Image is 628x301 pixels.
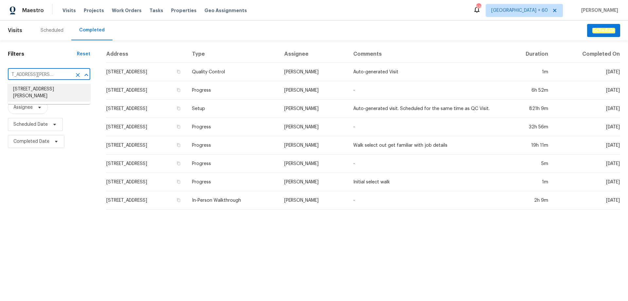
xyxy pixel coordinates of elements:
td: - [348,81,502,100]
td: [DATE] [553,118,620,136]
span: [PERSON_NAME] [579,7,618,14]
td: - [348,155,502,173]
th: Assignee [279,46,348,63]
li: [STREET_ADDRESS][PERSON_NAME] [8,84,90,102]
td: [PERSON_NAME] [279,63,348,81]
button: Copy Address [176,87,182,93]
button: Schedule [587,24,620,37]
td: 6h 52m [502,81,553,100]
td: In-Person Walkthrough [187,191,279,210]
div: Reset [77,51,90,57]
td: [DATE] [553,155,620,173]
td: [PERSON_NAME] [279,155,348,173]
span: Projects [84,7,104,14]
td: Progress [187,155,279,173]
th: Type [187,46,279,63]
td: - [348,118,502,136]
span: Visits [62,7,76,14]
td: [STREET_ADDRESS] [106,118,187,136]
td: [PERSON_NAME] [279,191,348,210]
td: [STREET_ADDRESS] [106,81,187,100]
button: Close [82,70,91,80]
td: - [348,191,502,210]
button: Copy Address [176,197,182,203]
td: [PERSON_NAME] [279,136,348,155]
td: Progress [187,118,279,136]
td: [STREET_ADDRESS] [106,173,187,191]
div: Scheduled [41,27,63,34]
td: 1m [502,63,553,81]
button: Copy Address [176,160,182,166]
td: Progress [187,136,279,155]
td: [PERSON_NAME] [279,173,348,191]
span: [GEOGRAPHIC_DATA] + 60 [491,7,548,14]
button: Copy Address [176,105,182,111]
th: Duration [502,46,553,63]
button: Copy Address [176,142,182,148]
span: Completed Date [13,138,49,145]
td: Progress [187,173,279,191]
td: 821h 9m [502,100,553,118]
td: [DATE] [553,173,620,191]
span: Properties [171,7,197,14]
td: 1m [502,173,553,191]
td: Auto-generated visit. Scheduled for the same time as QC Visit. [348,100,502,118]
td: [DATE] [553,136,620,155]
span: Geo Assignments [204,7,247,14]
div: Completed [79,27,105,33]
span: Assignee [13,104,33,111]
button: Clear [73,70,82,80]
td: Initial select walk [348,173,502,191]
td: [DATE] [553,191,620,210]
span: Scheduled Date [13,121,48,128]
button: Copy Address [176,69,182,75]
em: Schedule [592,28,615,33]
td: Auto-generated Visit [348,63,502,81]
td: 19h 11m [502,136,553,155]
td: [PERSON_NAME] [279,118,348,136]
td: [PERSON_NAME] [279,100,348,118]
td: [STREET_ADDRESS] [106,100,187,118]
td: Progress [187,81,279,100]
h1: Filters [8,51,77,57]
th: Completed On [553,46,620,63]
td: [STREET_ADDRESS] [106,136,187,155]
th: Address [106,46,187,63]
span: Maestro [22,7,44,14]
td: 5m [502,155,553,173]
td: [DATE] [553,81,620,100]
input: Search for an address... [8,70,72,80]
td: [DATE] [553,63,620,81]
td: [DATE] [553,100,620,118]
td: 32h 56m [502,118,553,136]
span: Tasks [149,8,163,13]
button: Copy Address [176,179,182,185]
td: 2h 9m [502,191,553,210]
td: Quality Control [187,63,279,81]
td: [PERSON_NAME] [279,81,348,100]
td: Setup [187,100,279,118]
td: [STREET_ADDRESS] [106,191,187,210]
span: Visits [8,23,22,38]
div: 538 [476,4,481,10]
td: Walk select out get familiar with job details [348,136,502,155]
td: [STREET_ADDRESS] [106,155,187,173]
td: [STREET_ADDRESS] [106,63,187,81]
th: Comments [348,46,502,63]
span: Work Orders [112,7,142,14]
button: Copy Address [176,124,182,130]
